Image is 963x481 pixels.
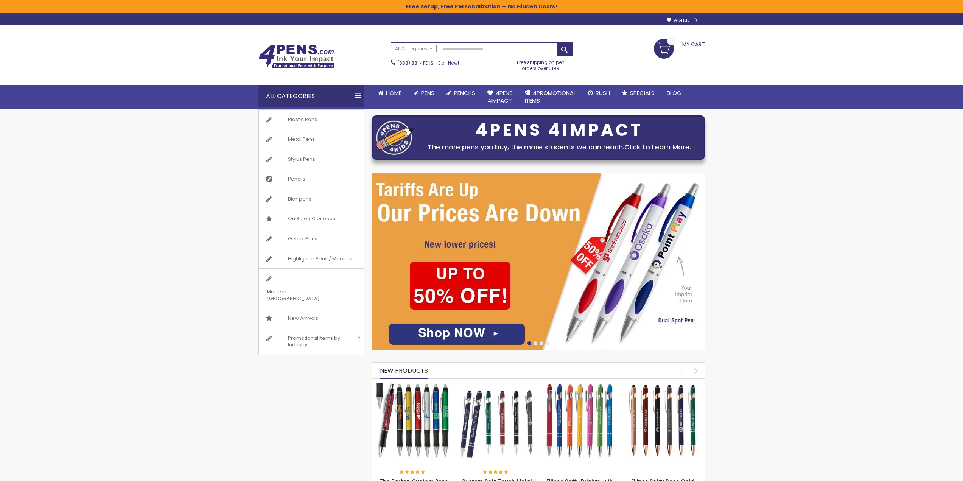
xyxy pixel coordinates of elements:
[509,56,573,72] div: Free shipping on pen orders over $199
[372,173,705,350] img: /cheap-promotional-products.html
[259,308,364,328] a: New Arrivals
[380,366,428,375] span: New Products
[395,46,433,52] span: All Categories
[542,383,618,458] img: Ellipse Softy Brights with Stylus Pen - Laser
[596,89,610,97] span: Rush
[259,129,364,149] a: Metal Pens
[372,85,408,101] a: Home
[280,110,325,129] span: Plastic Pens
[280,209,344,229] span: On Sale / Closeouts
[259,189,364,209] a: Bic® pens
[259,110,364,129] a: Plastic Pens
[280,129,322,149] span: Metal Pens
[258,85,364,107] div: All Categories
[376,383,452,458] img: The Barton Custom Pens Special Offer
[259,328,364,355] a: Promotional Items by Industry
[259,229,364,249] a: Gel Ink Pens
[525,89,576,104] span: 4PROMOTIONAL ITEMS
[400,470,426,475] div: 100%
[259,282,345,308] span: Made in [GEOGRAPHIC_DATA]
[630,89,655,97] span: Specials
[675,364,688,377] div: prev
[376,120,414,155] img: four_pen_logo.png
[418,122,701,138] div: 4PENS 4IMPACT
[259,169,364,189] a: Pencils
[280,308,326,328] span: New Arrivals
[519,85,582,109] a: 4PROMOTIONALITEMS
[661,85,688,101] a: Blog
[280,149,323,169] span: Stylus Pens
[625,383,701,458] img: Ellipse Softy Rose Gold Classic with Stylus Pen - Silver Laser
[259,149,364,169] a: Stylus Pens
[667,17,697,23] a: Wishlist
[667,89,681,97] span: Blog
[459,383,535,458] img: Custom Soft Touch Metal Pen - Stylus Top
[397,60,434,66] a: (888) 88-4PENS
[689,364,703,377] div: next
[616,85,661,101] a: Specials
[408,85,440,101] a: Pens
[259,249,364,269] a: Highlighter Pens / Markers
[421,89,434,97] span: Pens
[259,209,364,229] a: On Sale / Closeouts
[391,43,437,55] a: All Categories
[459,382,535,389] a: Custom Soft Touch Metal Pen - Stylus Top
[624,142,691,152] a: Click to Learn More.
[542,382,618,389] a: Ellipse Softy Brights with Stylus Pen - Laser
[582,85,616,101] a: Rush
[481,85,519,109] a: 4Pens4impact
[418,142,701,153] div: The more pens you buy, the more students we can reach.
[280,229,325,249] span: Gel Ink Pens
[280,189,319,209] span: Bic® pens
[625,382,701,389] a: Ellipse Softy Rose Gold Classic with Stylus Pen - Silver Laser
[280,249,360,269] span: Highlighter Pens / Markers
[259,269,364,308] a: Made in [GEOGRAPHIC_DATA]
[258,44,334,68] img: 4Pens Custom Pens and Promotional Products
[440,85,481,101] a: Pencils
[454,89,475,97] span: Pencils
[386,89,401,97] span: Home
[397,60,459,66] span: - Call Now!
[487,89,513,104] span: 4Pens 4impact
[483,470,509,475] div: 100%
[280,328,355,355] span: Promotional Items by Industry
[376,382,452,389] a: The Barton Custom Pens Special Offer
[280,169,313,189] span: Pencils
